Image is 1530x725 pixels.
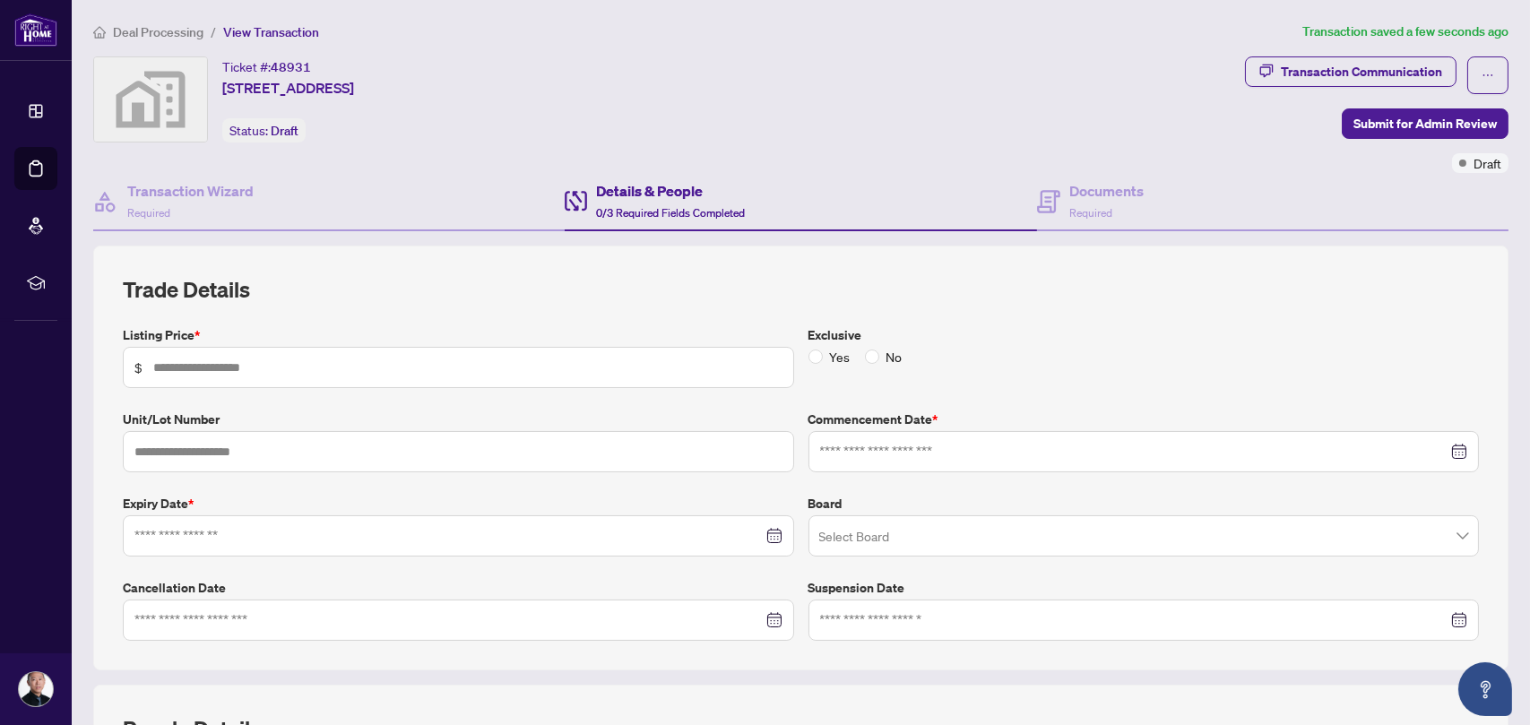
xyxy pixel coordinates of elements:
li: / [211,22,216,42]
span: Draft [1474,153,1501,173]
span: Required [127,206,170,220]
label: Exclusive [808,325,1480,345]
span: Yes [823,347,858,367]
span: Deal Processing [113,24,203,40]
label: Listing Price [123,325,794,345]
span: No [879,347,910,367]
h4: Transaction Wizard [127,180,254,202]
span: 48931 [271,59,311,75]
label: Cancellation Date [123,578,794,598]
span: Required [1069,206,1112,220]
label: Board [808,494,1480,514]
span: Draft [271,123,298,139]
img: logo [14,13,57,47]
h4: Details & People [596,180,745,202]
label: Unit/Lot Number [123,410,794,429]
div: Ticket #: [222,56,311,77]
h2: Trade Details [123,275,1479,304]
h4: Documents [1069,180,1144,202]
img: svg%3e [94,57,207,142]
span: View Transaction [223,24,319,40]
div: Status: [222,118,306,142]
span: home [93,26,106,39]
span: ellipsis [1482,69,1494,82]
button: Submit for Admin Review [1342,108,1508,139]
span: [STREET_ADDRESS] [222,77,354,99]
span: Submit for Admin Review [1353,109,1497,138]
article: Transaction saved a few seconds ago [1302,22,1508,42]
img: Profile Icon [19,672,53,706]
label: Expiry Date [123,494,794,514]
label: Commencement Date [808,410,1480,429]
div: Transaction Communication [1281,57,1442,86]
button: Transaction Communication [1245,56,1457,87]
label: Suspension Date [808,578,1480,598]
span: $ [134,358,143,377]
span: 0/3 Required Fields Completed [596,206,745,220]
button: Open asap [1458,662,1512,716]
